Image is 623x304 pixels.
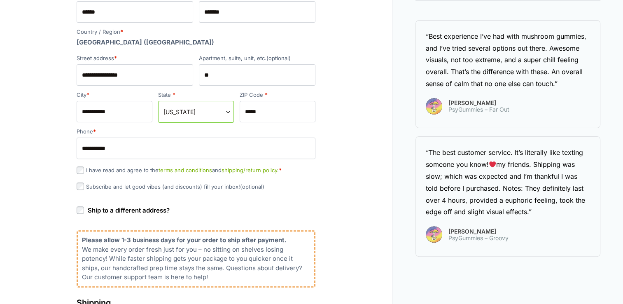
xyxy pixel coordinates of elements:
[448,106,509,113] span: PsyGummies – Far Out
[158,92,234,98] label: State
[82,245,310,282] p: We make every order fresh just for you – no sitting on shelves losing potency! While faster shipp...
[266,55,291,61] span: (optional)
[222,167,277,173] a: shipping/return policy
[448,229,509,234] span: [PERSON_NAME]
[88,206,170,214] span: Ship to a different address?
[77,56,193,61] label: Street address
[82,236,287,244] b: Please allow 1-3 business days for your order to ship after payment.
[159,167,212,173] a: terms and conditions
[240,183,264,190] span: (optional)
[158,101,234,123] span: State
[426,147,590,218] div: “The best customer service. It’s literally like texting someone you know! my friends. Shipping wa...
[448,100,509,106] span: [PERSON_NAME]
[163,108,229,116] span: Nevada
[77,206,84,214] input: Ship to a different address?
[77,167,282,173] label: I have read and agree to the and .
[77,183,264,190] label: Subscribe and let good vibes (and discounts) fill your inbox!
[77,129,315,134] label: Phone
[77,38,214,46] strong: [GEOGRAPHIC_DATA] ([GEOGRAPHIC_DATA])
[448,235,509,241] span: PsyGummies – Groovy
[426,30,590,90] div: “Best experience I’ve had with mushroom gummies, and I’ve tried several options out there. Awesom...
[77,182,84,190] input: Subscribe and let good vibes (and discounts) fill your inbox!(optional)
[77,166,84,174] input: I have read and agree to theterms and conditionsandshipping/return policy.
[240,92,315,98] label: ZIP Code
[77,92,152,98] label: City
[199,56,315,61] label: Apartment, suite, unit, etc.
[77,29,315,35] label: Country / Region
[489,161,496,168] img: ❤️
